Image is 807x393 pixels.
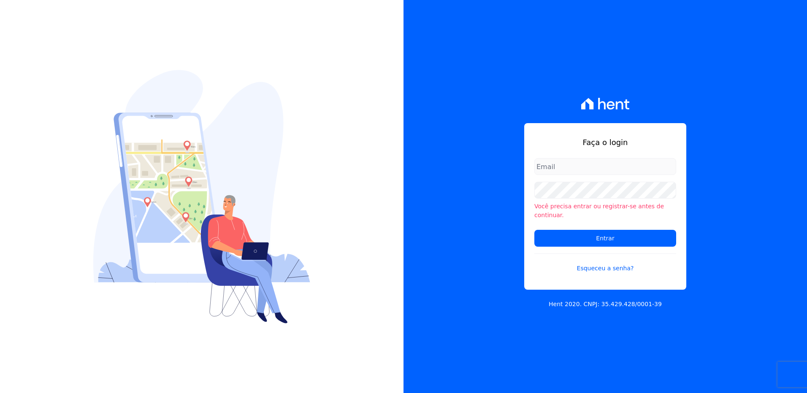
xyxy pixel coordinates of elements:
[534,202,676,220] li: Você precisa entrar ou registrar-se antes de continuar.
[534,253,676,273] a: Esqueceu a senha?
[534,230,676,247] input: Entrar
[534,137,676,148] h1: Faça o login
[549,300,662,309] p: Hent 2020. CNPJ: 35.429.428/0001-39
[93,70,310,323] img: Login
[534,158,676,175] input: Email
